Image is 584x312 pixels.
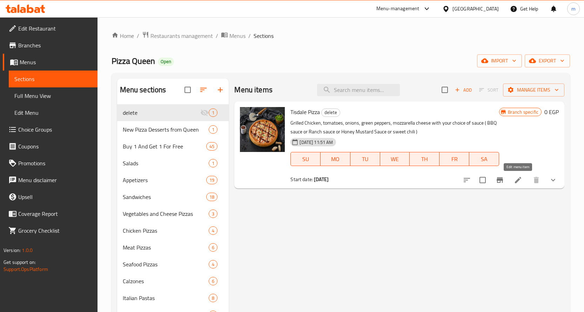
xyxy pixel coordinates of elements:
[18,24,92,33] span: Edit Restaurant
[9,87,98,104] a: Full Menu View
[207,177,217,184] span: 19
[180,82,195,97] span: Select all sections
[469,152,499,166] button: SA
[454,86,473,94] span: Add
[123,260,209,268] span: Seafood Pizzas
[18,226,92,235] span: Grocery Checklist
[209,277,217,285] div: items
[123,125,209,134] div: New Pizza Desserts from Queen
[353,154,377,164] span: TU
[18,142,92,151] span: Coupons
[117,256,229,273] div: Seafood Pizzas4
[209,243,217,252] div: items
[4,246,21,255] span: Version:
[200,108,209,117] svg: Inactive section
[117,290,229,306] div: Italian Pastas8
[123,243,209,252] div: Meat Pizzas
[117,273,229,290] div: Calzones6
[483,57,516,65] span: import
[290,152,321,166] button: SU
[117,172,229,188] div: Appetizers19
[442,154,466,164] span: FR
[3,20,98,37] a: Edit Restaurant
[549,176,557,184] svg: Show Choices
[123,277,209,285] span: Calzones
[3,222,98,239] a: Grocery Checklist
[117,188,229,205] div: Sandwiches18
[117,239,229,256] div: Meat Pizzas6
[297,139,336,146] span: [DATE] 11:51 AM
[3,172,98,188] a: Menu disclaimer
[123,142,207,151] span: Buy 1 And Get 1 For Free
[209,226,217,235] div: items
[206,142,217,151] div: items
[545,172,562,188] button: show more
[437,82,452,97] span: Select section
[491,172,508,188] button: Branch-specific-item
[123,176,207,184] div: Appetizers
[209,210,217,218] div: items
[3,37,98,54] a: Branches
[209,294,217,302] div: items
[150,32,213,40] span: Restaurants management
[209,211,217,217] span: 3
[123,193,207,201] span: Sandwiches
[229,32,246,40] span: Menus
[207,194,217,200] span: 18
[18,159,92,167] span: Promotions
[317,84,400,96] input: search
[477,54,522,67] button: import
[321,152,350,166] button: MO
[123,226,209,235] span: Chicken Pizzas
[9,104,98,121] a: Edit Menu
[314,175,329,184] b: [DATE]
[376,5,419,13] div: Menu-management
[209,261,217,268] span: 4
[3,121,98,138] a: Choice Groups
[209,160,217,167] span: 1
[234,85,273,95] h2: Menu items
[18,210,92,218] span: Coverage Report
[290,107,320,117] span: Tisdale Pizza
[120,85,166,95] h2: Menu sections
[14,108,92,117] span: Edit Menu
[123,294,209,302] span: Italian Pastas
[503,84,564,97] button: Manage items
[472,154,496,164] span: SA
[212,81,229,98] button: Add section
[452,85,475,95] span: Add item
[158,59,174,65] span: Open
[112,31,570,40] nav: breadcrumb
[350,152,380,166] button: TU
[123,159,209,167] div: Salads
[321,108,340,117] div: delete
[207,143,217,150] span: 45
[216,32,218,40] li: /
[112,32,134,40] a: Home
[294,154,318,164] span: SU
[18,125,92,134] span: Choice Groups
[117,205,229,222] div: Vegetables and Cheese Pizzas3
[254,32,274,40] span: Sections
[209,295,217,301] span: 8
[412,154,437,164] span: TH
[206,176,217,184] div: items
[410,152,439,166] button: TH
[18,193,92,201] span: Upsell
[158,58,174,66] div: Open
[123,210,209,218] div: Vegetables and Cheese Pizzas
[20,58,92,66] span: Menus
[452,85,475,95] button: Add
[475,85,503,95] span: Select section first
[22,246,33,255] span: 1.0.0
[9,71,98,87] a: Sections
[525,54,570,67] button: export
[248,32,251,40] li: /
[14,75,92,83] span: Sections
[3,138,98,155] a: Coupons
